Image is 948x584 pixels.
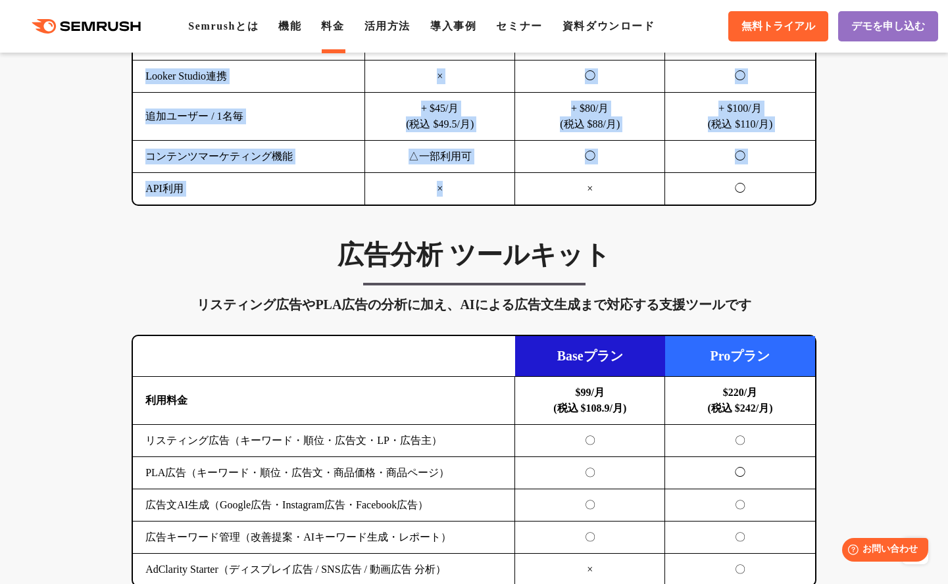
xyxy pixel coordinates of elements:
[133,489,515,522] td: 広告文AI生成（Google広告・Instagram広告・Facebook広告）
[665,141,815,173] td: ◯
[515,61,665,93] td: ◯
[515,173,665,205] td: ×
[133,457,515,489] td: PLA広告（キーワード・順位・広告文・商品価格・商品ページ）
[515,522,665,554] td: 〇
[665,173,815,205] td: ◯
[728,11,828,41] a: 無料トライアル
[708,387,773,414] b: $220/月 (税込 $242/月)
[496,20,542,32] a: セミナー
[741,20,815,34] span: 無料トライアル
[133,61,365,93] td: Looker Studio連携
[133,173,365,205] td: API利用
[133,141,365,173] td: コンテンツマーケティング機能
[562,20,655,32] a: 資料ダウンロード
[515,141,665,173] td: ◯
[665,522,815,554] td: 〇
[365,173,515,205] td: ×
[132,294,816,315] div: リスティング広告やPLA広告の分析に加え、AIによる広告文生成まで対応する支援ツールです
[133,425,515,457] td: リスティング広告（キーワード・順位・広告文・LP・広告主）
[145,395,187,406] b: 利用料金
[132,239,816,272] h3: 広告分析 ツールキット
[133,522,515,554] td: 広告キーワード管理（改善提案・AIキーワード生成・レポート）
[321,20,344,32] a: 料金
[364,20,411,32] a: 活用方法
[665,336,815,377] td: Proプラン
[515,425,665,457] td: 〇
[515,489,665,522] td: 〇
[553,387,626,414] b: $99/月 (税込 $108.9/月)
[515,336,665,377] td: Baseプラン
[851,20,925,34] span: デモを申し込む
[515,457,665,489] td: 〇
[831,533,934,570] iframe: Help widget launcher
[665,61,815,93] td: ◯
[665,425,815,457] td: 〇
[838,11,938,41] a: デモを申し込む
[365,61,515,93] td: ×
[365,141,515,173] td: △一部利用可
[365,93,515,141] td: + $45/月 (税込 $49.5/月)
[430,20,476,32] a: 導入事例
[665,489,815,522] td: 〇
[515,93,665,141] td: + $80/月 (税込 $88/月)
[133,93,365,141] td: 追加ユーザー / 1名毎
[665,457,815,489] td: ◯
[278,20,301,32] a: 機能
[665,93,815,141] td: + $100/月 (税込 $110/月)
[188,20,259,32] a: Semrushとは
